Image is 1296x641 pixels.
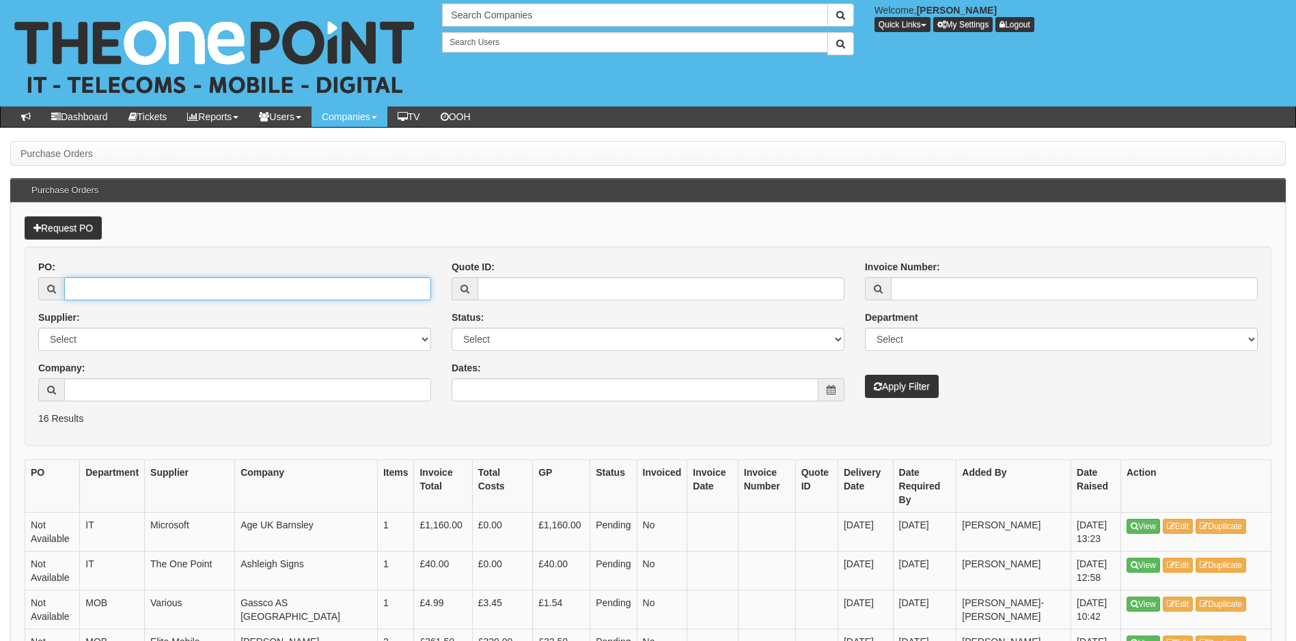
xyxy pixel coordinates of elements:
[1071,460,1121,513] th: Date Raised
[590,513,637,552] td: Pending
[472,590,532,629] td: £3.45
[414,590,472,629] td: £4.99
[38,412,1258,425] p: 16 Results
[738,460,795,513] th: Invoice Number
[1121,460,1271,513] th: Action
[956,513,1071,552] td: [PERSON_NAME]
[1071,590,1121,629] td: [DATE] 10:42
[25,590,80,629] td: Not Available
[838,590,893,629] td: [DATE]
[865,311,918,324] label: Department
[1163,519,1194,534] a: Edit
[956,460,1071,513] th: Added By
[20,147,93,160] li: Purchase Orders
[1127,558,1160,573] a: View
[590,552,637,590] td: Pending
[874,17,930,32] button: Quick Links
[893,552,956,590] td: [DATE]
[452,260,495,274] label: Quote ID:
[25,179,105,202] h3: Purchase Orders
[377,552,414,590] td: 1
[41,106,118,127] a: Dashboard
[377,590,414,629] td: 1
[145,590,235,629] td: Various
[430,106,481,127] a: OOH
[917,5,997,16] b: [PERSON_NAME]
[472,552,532,590] td: £0.00
[533,460,590,513] th: GP
[145,552,235,590] td: The One Point
[1163,558,1194,573] a: Edit
[377,513,414,552] td: 1
[80,590,145,629] td: MOB
[249,106,312,127] a: Users
[38,260,55,274] label: PO:
[533,590,590,629] td: £1.54
[80,513,145,552] td: IT
[865,375,939,398] button: Apply Filter
[145,460,235,513] th: Supplier
[1127,519,1160,534] a: View
[637,513,687,552] td: No
[442,3,827,27] input: Search Companies
[414,513,472,552] td: £1,160.00
[956,590,1071,629] td: [PERSON_NAME]-[PERSON_NAME]
[838,460,893,513] th: Delivery Date
[1071,513,1121,552] td: [DATE] 13:23
[533,513,590,552] td: £1,160.00
[80,552,145,590] td: IT
[25,460,80,513] th: PO
[795,460,838,513] th: Quote ID
[1196,597,1246,612] a: Duplicate
[414,460,472,513] th: Invoice Total
[442,32,827,53] input: Search Users
[1127,597,1160,612] a: View
[472,460,532,513] th: Total Costs
[387,106,430,127] a: TV
[118,106,178,127] a: Tickets
[452,361,481,375] label: Dates:
[893,460,956,513] th: Date Required By
[235,513,378,552] td: Age UK Barnsley
[893,590,956,629] td: [DATE]
[472,513,532,552] td: £0.00
[995,17,1034,32] a: Logout
[312,106,387,127] a: Companies
[687,460,738,513] th: Invoice Date
[893,513,956,552] td: [DATE]
[956,552,1071,590] td: [PERSON_NAME]
[1196,519,1246,534] a: Duplicate
[235,552,378,590] td: Ashleigh Signs
[637,552,687,590] td: No
[80,460,145,513] th: Department
[933,17,993,32] a: My Settings
[1163,597,1194,612] a: Edit
[533,552,590,590] td: £40.00
[590,590,637,629] td: Pending
[177,106,249,127] a: Reports
[590,460,637,513] th: Status
[25,552,80,590] td: Not Available
[235,590,378,629] td: Gassco AS [GEOGRAPHIC_DATA]
[637,460,687,513] th: Invoiced
[452,311,484,324] label: Status:
[838,552,893,590] td: [DATE]
[25,513,80,552] td: Not Available
[865,260,940,274] label: Invoice Number:
[864,3,1296,32] div: Welcome,
[235,460,378,513] th: Company
[838,513,893,552] td: [DATE]
[38,361,85,375] label: Company:
[637,590,687,629] td: No
[145,513,235,552] td: Microsoft
[414,552,472,590] td: £40.00
[38,311,80,324] label: Supplier:
[377,460,414,513] th: Items
[1071,552,1121,590] td: [DATE] 12:58
[25,216,102,240] a: Request PO
[1196,558,1246,573] a: Duplicate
